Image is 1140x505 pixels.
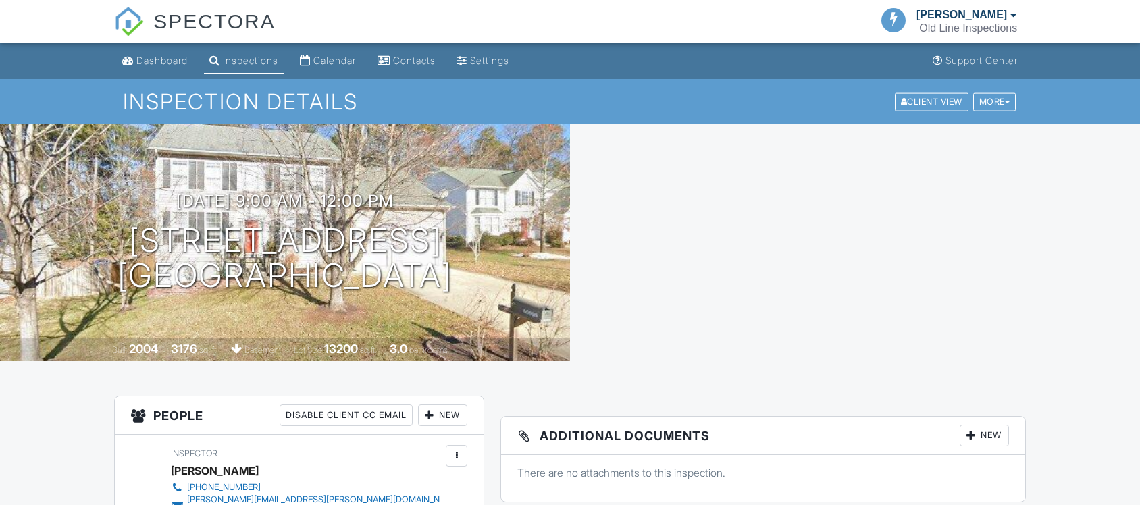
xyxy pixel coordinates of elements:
span: basement [244,345,281,355]
p: There are no attachments to this inspection. [517,465,1009,480]
img: The Best Home Inspection Software - Spectora [114,7,144,36]
div: Contacts [393,55,436,66]
h1: [STREET_ADDRESS] [GEOGRAPHIC_DATA] [118,223,452,294]
div: Inspections [223,55,278,66]
a: Client View [893,96,972,106]
a: [PHONE_NUMBER] [171,481,443,494]
div: Old Line Inspections [919,22,1017,35]
a: SPECTORA [114,20,276,45]
a: Dashboard [117,49,193,74]
div: Disable Client CC Email [280,404,413,426]
span: Lot Size [294,345,322,355]
div: More [973,92,1016,111]
span: SPECTORA [153,7,276,35]
div: [PERSON_NAME] [916,8,1007,22]
span: Inspector [171,448,217,458]
div: 3.0 [390,342,407,356]
span: sq. ft. [199,345,218,355]
div: New [418,404,467,426]
div: [PERSON_NAME] [171,460,259,481]
div: 13200 [324,342,358,356]
a: Support Center [927,49,1023,74]
div: Client View [895,92,968,111]
div: New [960,425,1009,446]
h3: Additional Documents [501,417,1025,455]
span: Built [112,345,127,355]
a: Contacts [372,49,441,74]
div: [PHONE_NUMBER] [187,482,261,493]
h3: People [115,396,484,435]
a: Settings [452,49,515,74]
a: Inspections [204,49,284,74]
div: 2004 [129,342,158,356]
h1: Inspection Details [123,90,1018,113]
h3: [DATE] 9:00 am - 12:00 pm [176,192,394,210]
div: Settings [470,55,509,66]
a: Calendar [294,49,361,74]
span: sq.ft. [360,345,377,355]
div: Calendar [313,55,356,66]
span: bathrooms [409,345,448,355]
div: Dashboard [136,55,188,66]
div: Support Center [945,55,1018,66]
div: 3176 [171,342,197,356]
